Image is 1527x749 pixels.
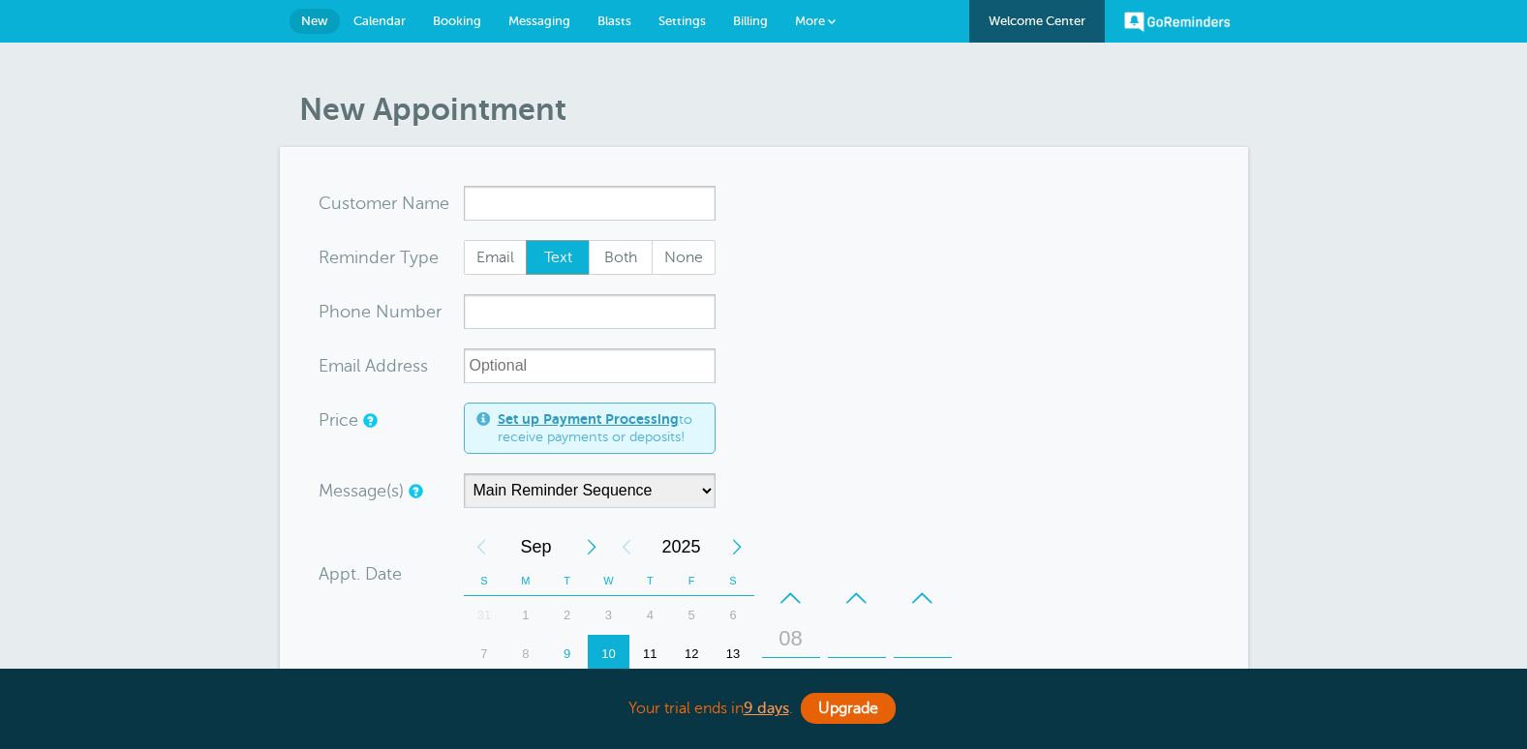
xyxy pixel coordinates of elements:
div: Sunday, September 7 [464,635,505,674]
label: Both [589,240,653,275]
div: Monday, September 8 [504,635,546,674]
span: More [795,14,825,28]
div: 31 [464,596,505,635]
div: 09 [768,658,814,697]
div: Friday, September 5 [671,596,713,635]
div: 08 [768,619,814,658]
span: None [653,241,715,274]
th: S [464,566,505,596]
div: Next Year [719,527,754,566]
span: Both [590,241,652,274]
span: 2025 [644,527,719,566]
th: S [713,566,754,596]
div: 8 [504,635,546,674]
label: Appt. Date [319,565,402,583]
div: 00 [834,658,880,697]
label: Email [464,240,528,275]
div: Next Month [574,527,609,566]
span: Calendar [353,14,406,28]
div: Previous Month [464,527,499,566]
h1: New Appointment [299,91,1248,128]
span: tomer N [350,195,415,212]
div: 4 [629,596,671,635]
span: Pho [319,303,351,320]
a: Upgrade [801,693,896,724]
label: Reminder Type [319,249,439,266]
span: Email [465,241,527,274]
div: Tuesday, September 2 [546,596,588,635]
div: 6 [713,596,754,635]
div: Monday, September 1 [504,596,546,635]
a: New [290,9,340,34]
div: Your trial ends in . [280,688,1248,730]
span: Booking [433,14,481,28]
div: ress [319,348,464,383]
div: 10 [588,635,629,674]
div: Wednesday, September 10 [588,635,629,674]
span: Messaging [508,14,570,28]
a: Simple templates and custom messages will use the reminder schedule set under Settings > Reminder... [409,485,420,497]
span: Billing [733,14,768,28]
span: Cus [319,195,350,212]
span: New [301,14,328,28]
div: ame [319,186,464,221]
span: il Add [352,357,397,374]
div: 11 [629,635,671,674]
div: Sunday, August 31 [464,596,505,635]
div: Thursday, September 4 [629,596,671,635]
div: 1 [504,596,546,635]
div: 3 [588,596,629,635]
span: September [499,527,574,566]
span: to receive payments or deposits! [498,411,703,445]
th: T [546,566,588,596]
div: AM [900,658,946,697]
div: Friday, September 12 [671,635,713,674]
th: M [504,566,546,596]
a: 9 days [744,700,789,717]
div: 12 [671,635,713,674]
div: Previous Year [609,527,644,566]
span: Blasts [597,14,631,28]
span: Ema [319,357,352,374]
span: ne Nu [351,303,400,320]
span: Text [527,241,589,274]
div: Wednesday, September 3 [588,596,629,635]
div: Saturday, September 13 [713,635,754,674]
label: Message(s) [319,482,404,499]
div: 9 [546,635,588,674]
div: 13 [713,635,754,674]
th: F [671,566,713,596]
div: Today, Tuesday, September 9 [546,635,588,674]
input: Optional [464,348,716,383]
div: 2 [546,596,588,635]
th: W [588,566,629,596]
label: Text [526,240,590,275]
div: Thursday, September 11 [629,635,671,674]
a: Set up Payment Processing [498,411,679,427]
a: An optional price for the appointment. If you set a price, you can include a payment link in your... [363,414,375,427]
div: mber [319,294,464,329]
div: 5 [671,596,713,635]
label: None [652,240,716,275]
th: T [629,566,671,596]
label: Price [319,411,358,429]
div: Saturday, September 6 [713,596,754,635]
div: 7 [464,635,505,674]
span: Settings [658,14,706,28]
